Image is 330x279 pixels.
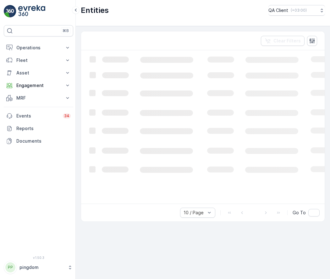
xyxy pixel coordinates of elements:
button: Asset [4,67,73,79]
p: ⌘B [63,28,69,33]
button: Fleet [4,54,73,67]
p: Clear Filters [273,38,301,44]
button: MRF [4,92,73,104]
p: Events [16,113,59,119]
a: Events34 [4,110,73,122]
a: Documents [4,135,73,147]
span: Go To [293,210,306,216]
p: Reports [16,125,71,132]
button: Operations [4,41,73,54]
div: PP [5,262,15,272]
p: Asset [16,70,61,76]
p: Operations [16,45,61,51]
p: MRF [16,95,61,101]
img: logo [4,5,16,18]
button: QA Client(+03:00) [268,5,325,16]
p: pingdom [19,264,64,271]
p: Fleet [16,57,61,63]
button: PPpingdom [4,261,73,274]
p: Engagement [16,82,61,89]
button: Engagement [4,79,73,92]
span: v 1.50.3 [4,256,73,260]
p: 34 [64,113,69,118]
button: Clear Filters [261,36,305,46]
img: logo_light-DOdMpM7g.png [18,5,45,18]
p: Documents [16,138,71,144]
a: Reports [4,122,73,135]
p: QA Client [268,7,288,14]
p: Entities [81,5,109,15]
p: ( +03:00 ) [291,8,307,13]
